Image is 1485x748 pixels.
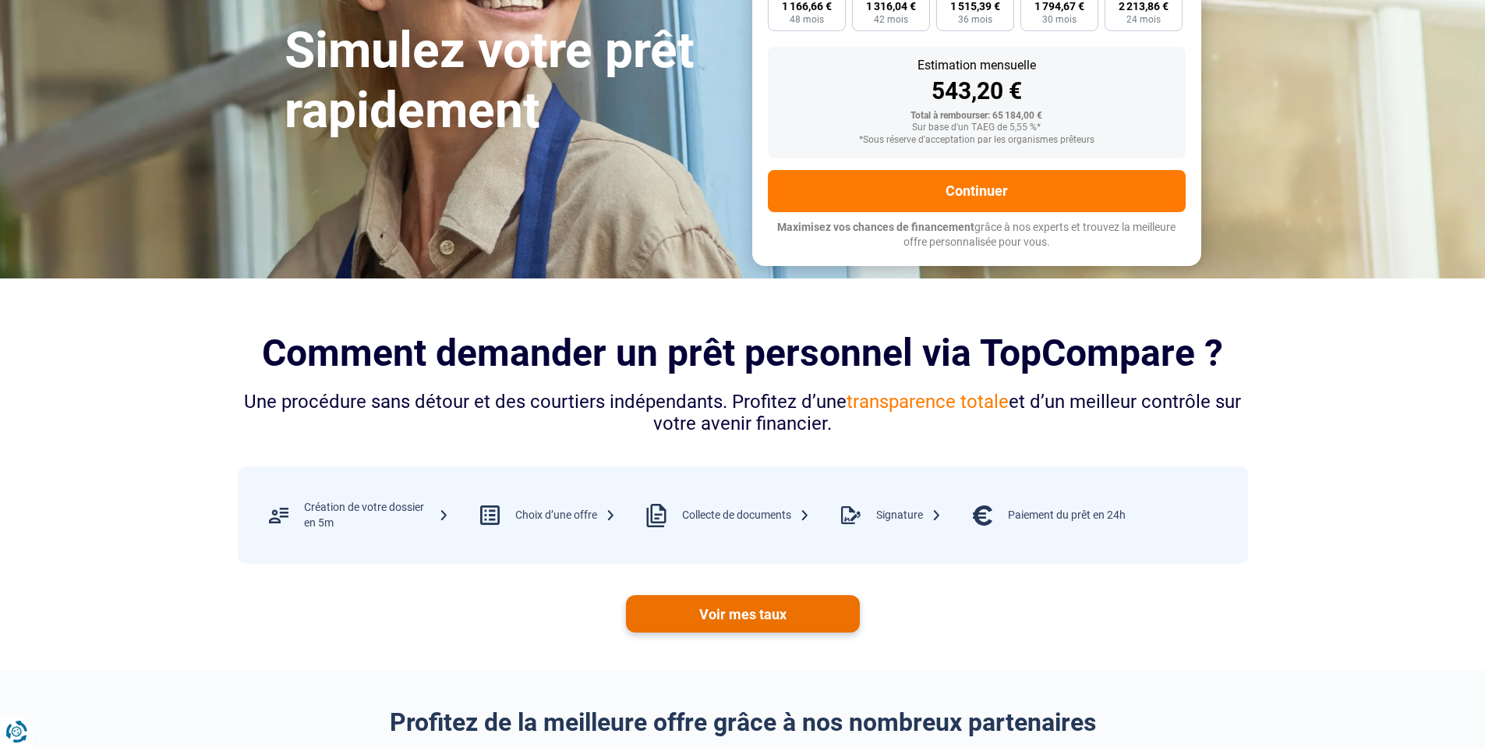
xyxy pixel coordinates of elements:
[1042,15,1077,24] span: 30 mois
[780,135,1173,146] div: *Sous réserve d'acceptation par les organismes prêteurs
[768,170,1186,212] button: Continuer
[515,508,616,523] div: Choix d’une offre
[238,391,1248,436] div: Une procédure sans détour et des courtiers indépendants. Profitez d’une et d’un meilleur contrôle...
[950,1,1000,12] span: 1 515,39 €
[238,707,1248,737] h2: Profitez de la meilleure offre grâce à nos nombreux partenaires
[866,1,916,12] span: 1 316,04 €
[780,111,1173,122] div: Total à rembourser: 65 184,00 €
[1008,508,1126,523] div: Paiement du prêt en 24h
[780,59,1173,72] div: Estimation mensuelle
[626,595,860,633] a: Voir mes taux
[780,80,1173,103] div: 543,20 €
[780,122,1173,133] div: Sur base d'un TAEG de 5,55 %*
[876,508,942,523] div: Signature
[1126,15,1161,24] span: 24 mois
[238,331,1248,374] h2: Comment demander un prêt personnel via TopCompare ?
[1034,1,1084,12] span: 1 794,67 €
[847,391,1009,413] span: transparence totale
[304,500,449,530] div: Création de votre dossier en 5m
[768,220,1186,250] p: grâce à nos experts et trouvez la meilleure offre personnalisée pour vous.
[1119,1,1169,12] span: 2 213,86 €
[782,1,832,12] span: 1 166,66 €
[682,508,810,523] div: Collecte de documents
[777,221,974,233] span: Maximisez vos chances de financement
[874,15,908,24] span: 42 mois
[285,21,734,141] h1: Simulez votre prêt rapidement
[790,15,824,24] span: 48 mois
[958,15,992,24] span: 36 mois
